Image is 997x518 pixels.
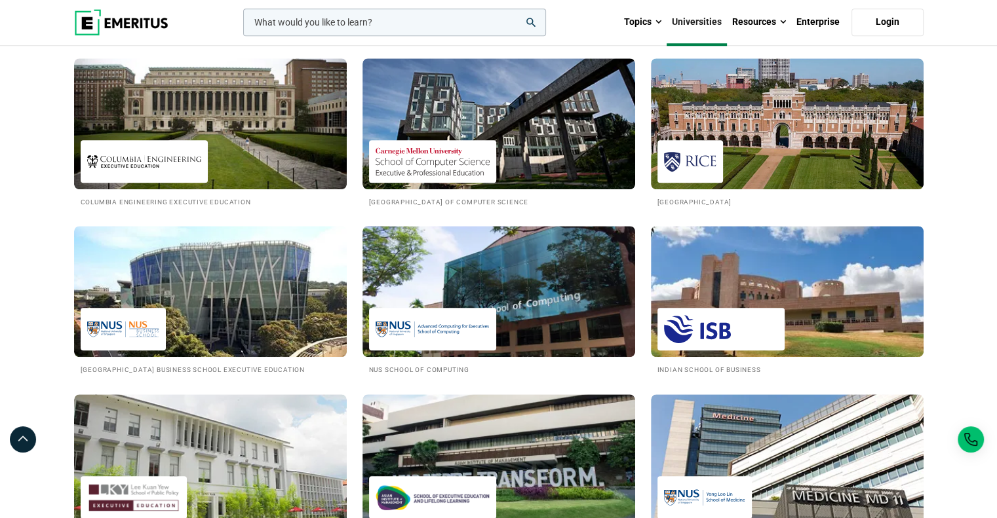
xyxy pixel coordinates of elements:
a: Universities We Work With NUS School of Computing NUS School of Computing [362,226,635,375]
img: Indian School of Business [664,314,778,344]
h2: [GEOGRAPHIC_DATA] Business School Executive Education [81,363,340,375]
h2: NUS School of Computing [369,363,629,375]
img: NUS School of Computing [376,314,490,344]
img: Asian Institute of Management [376,483,490,512]
a: Universities We Work With Indian School of Business Indian School of Business [651,226,924,375]
img: Universities We Work With [362,58,635,189]
img: Lee Kuan Yew School of Public Policy Executive Education, NUS [87,483,180,512]
img: NUS Yong Loo Lin School of Medicine [664,483,745,512]
h2: Columbia Engineering Executive Education [81,196,340,207]
img: Carnegie Mellon University School of Computer Science [376,147,490,176]
img: Rice University [664,147,716,176]
img: Universities We Work With [651,226,924,357]
img: Universities We Work With [74,58,347,189]
input: woocommerce-product-search-field-0 [243,9,546,36]
h2: [GEOGRAPHIC_DATA] [657,196,917,207]
img: Universities We Work With [74,226,347,357]
img: National University of Singapore Business School Executive Education [87,314,159,344]
img: Universities We Work With [362,226,635,357]
a: Universities We Work With Carnegie Mellon University School of Computer Science [GEOGRAPHIC_DATA]... [362,58,635,207]
img: Columbia Engineering Executive Education [87,147,201,176]
h2: Indian School of Business [657,363,917,375]
a: Login [851,9,924,36]
h2: [GEOGRAPHIC_DATA] of Computer Science [369,196,629,207]
a: Universities We Work With National University of Singapore Business School Executive Education [G... [74,226,347,375]
a: Universities We Work With Columbia Engineering Executive Education Columbia Engineering Executive... [74,58,347,207]
img: Universities We Work With [651,58,924,189]
a: Universities We Work With Rice University [GEOGRAPHIC_DATA] [651,58,924,207]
